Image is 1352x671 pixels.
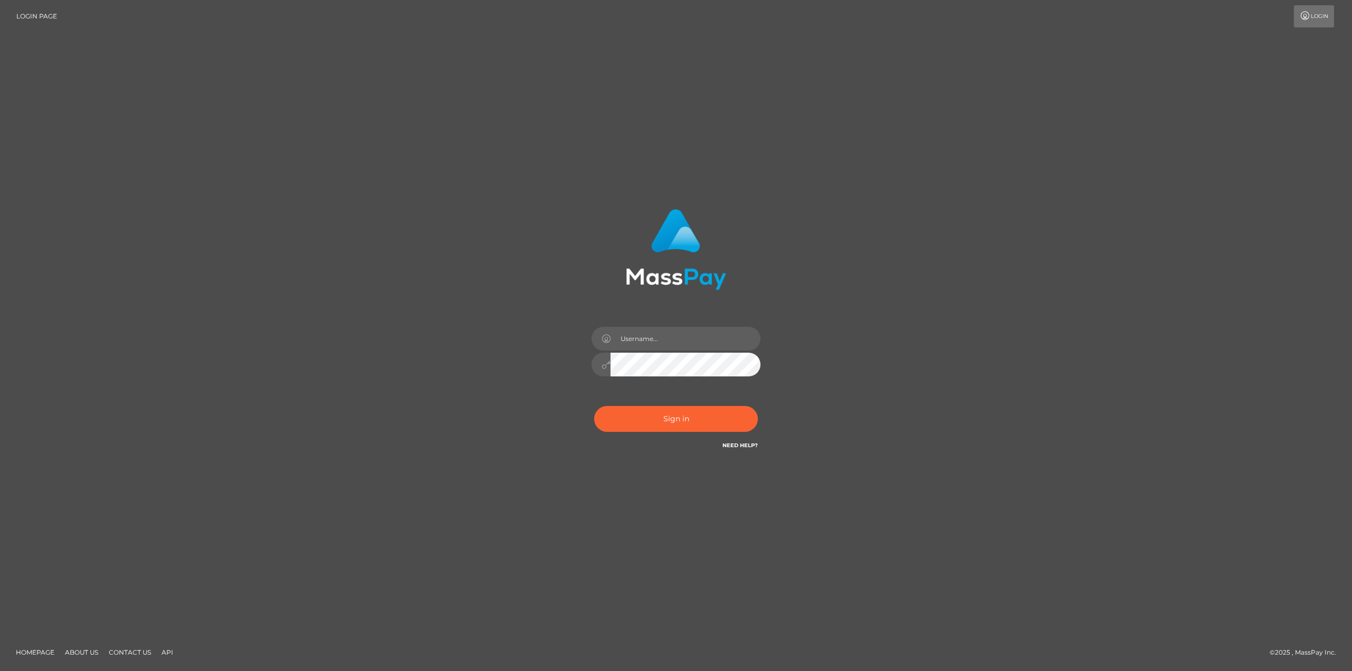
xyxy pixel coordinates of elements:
button: Sign in [594,406,758,432]
input: Username... [611,327,760,351]
div: © 2025 , MassPay Inc. [1270,647,1344,658]
a: Contact Us [105,644,155,660]
img: MassPay Login [626,209,726,290]
a: Login [1294,5,1334,27]
a: About Us [61,644,102,660]
a: API [157,644,177,660]
a: Login Page [16,5,57,27]
a: Homepage [12,644,59,660]
a: Need Help? [722,442,758,449]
